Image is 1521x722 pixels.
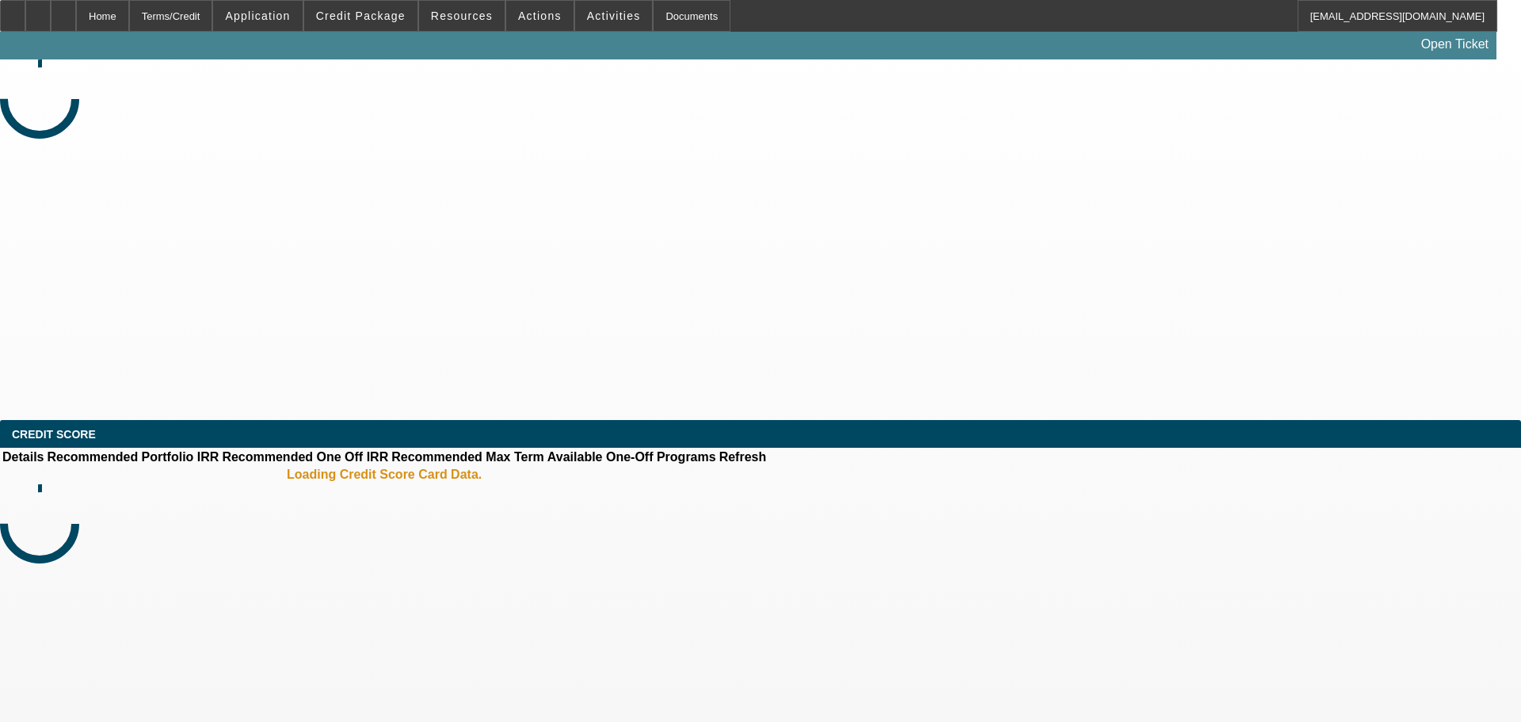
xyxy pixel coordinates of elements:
span: Activities [587,10,641,22]
span: Actions [518,10,562,22]
span: CREDIT SCORE [12,428,96,441]
th: Available One-Off Programs [547,449,717,465]
b: Loading Credit Score Card Data. [287,468,482,482]
a: Open Ticket [1415,31,1495,58]
span: Credit Package [316,10,406,22]
th: Refresh [719,449,768,465]
th: Details [2,449,44,465]
button: Activities [575,1,653,31]
button: Credit Package [304,1,417,31]
span: Application [225,10,290,22]
span: Resources [431,10,493,22]
th: Recommended Max Term [391,449,545,465]
th: Recommended One Off IRR [221,449,389,465]
button: Actions [506,1,574,31]
th: Recommended Portfolio IRR [46,449,219,465]
button: Resources [419,1,505,31]
button: Application [213,1,302,31]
